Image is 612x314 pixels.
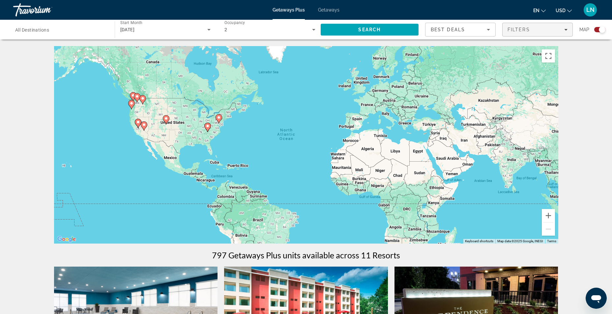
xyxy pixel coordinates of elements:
[497,239,543,243] span: Map data ©2025 Google, INEGI
[502,23,573,37] button: Filters
[15,26,106,34] input: Select destination
[15,27,49,33] span: All Destinations
[321,24,419,36] button: Search
[586,7,595,13] span: LN
[533,6,546,15] button: Change language
[556,8,566,13] span: USD
[542,222,555,236] button: Zoom out
[533,8,539,13] span: en
[56,235,77,244] a: Open this area in Google Maps (opens a new window)
[542,49,555,63] button: Toggle fullscreen view
[579,25,589,34] span: Map
[212,250,400,260] h1: 797 Getaways Plus units available across 11 Resorts
[431,26,490,34] mat-select: Sort by
[318,7,339,13] a: Getaways
[56,235,77,244] img: Google
[358,27,381,32] span: Search
[224,27,227,32] span: 2
[508,27,530,32] span: Filters
[542,209,555,222] button: Zoom in
[13,1,79,18] a: Travorium
[273,7,305,13] a: Getaways Plus
[431,27,465,32] span: Best Deals
[465,239,493,244] button: Keyboard shortcuts
[120,20,142,25] span: Start Month
[224,20,245,25] span: Occupancy
[586,288,607,309] iframe: Button to launch messaging window
[547,239,556,243] a: Terms (opens in new tab)
[582,3,599,17] button: User Menu
[120,27,135,32] span: [DATE]
[556,6,572,15] button: Change currency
